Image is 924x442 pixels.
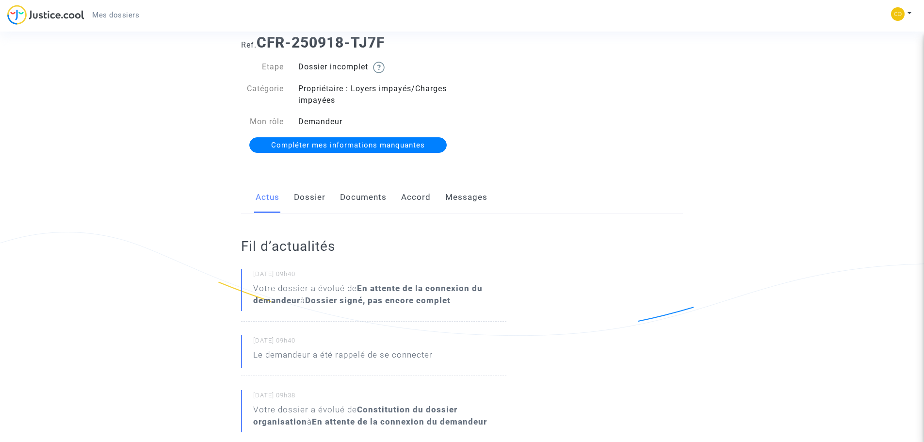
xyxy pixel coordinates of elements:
[401,181,431,213] a: Accord
[253,282,506,307] div: Votre dossier a évolué de à
[291,83,462,106] div: Propriétaire : Loyers impayés/Charges impayées
[294,181,325,213] a: Dossier
[253,283,483,305] b: En attente de la connexion du demandeur
[253,391,506,404] small: [DATE] 09h38
[253,336,506,349] small: [DATE] 09h40
[256,181,279,213] a: Actus
[891,7,905,21] img: 38b4a36a50ee8c19d5d4da1f2d0098ea
[92,11,139,19] span: Mes dossiers
[253,349,433,366] p: Le demandeur a été rappelé de se connecter
[271,141,425,149] span: Compléter mes informations manquantes
[445,181,487,213] a: Messages
[253,405,457,426] b: Constitution du dossier organisation
[84,8,147,22] a: Mes dossiers
[253,270,506,282] small: [DATE] 09h40
[312,417,487,426] b: En attente de la connexion du demandeur
[234,61,291,73] div: Etape
[234,83,291,106] div: Catégorie
[241,238,506,255] h2: Fil d’actualités
[253,404,506,428] div: Votre dossier a évolué de à
[291,61,462,73] div: Dossier incomplet
[373,62,385,73] img: help.svg
[340,181,387,213] a: Documents
[305,295,451,305] b: Dossier signé, pas encore complet
[234,116,291,128] div: Mon rôle
[291,116,462,128] div: Demandeur
[7,5,84,25] img: jc-logo.svg
[257,34,385,51] b: CFR-250918-TJ7F
[241,40,257,49] span: Ref.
